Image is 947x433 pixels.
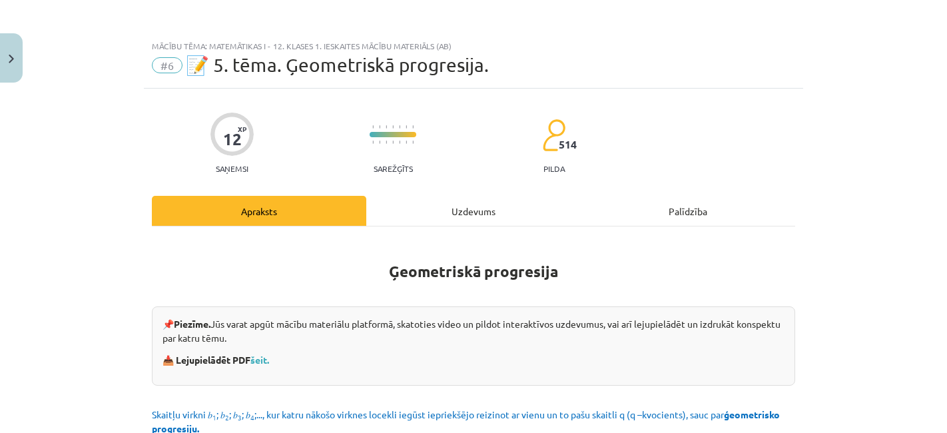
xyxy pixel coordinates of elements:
[581,196,795,226] div: Palīdzība
[392,141,394,144] img: icon-short-line-57e1e144782c952c97e751825c79c345078a6d821885a25fce030b3d8c18986b.svg
[379,141,380,144] img: icon-short-line-57e1e144782c952c97e751825c79c345078a6d821885a25fce030b3d8c18986b.svg
[9,55,14,63] img: icon-close-lesson-0947bae3869378f0d4975bcd49f059093ad1ed9edebbc8119c70593378902aed.svg
[210,164,254,173] p: Saņemsi
[389,262,558,281] b: Ģeometriskā progresija
[223,130,242,149] div: 12
[186,54,489,76] span: 📝 5. tēma. Ģeometriskā progresija.
[543,164,565,173] p: pilda
[412,141,414,144] img: icon-short-line-57e1e144782c952c97e751825c79c345078a6d821885a25fce030b3d8c18986b.svg
[162,317,785,345] p: 📌 Jūs varat apgūt mācību materiālu platformā, skatoties video un pildot interaktīvos uzdevumus, v...
[399,125,400,129] img: icon-short-line-57e1e144782c952c97e751825c79c345078a6d821885a25fce030b3d8c18986b.svg
[559,139,577,151] span: 514
[542,119,565,152] img: students-c634bb4e5e11cddfef0936a35e636f08e4e9abd3cc4e673bd6f9a4125e45ecb1.svg
[412,125,414,129] img: icon-short-line-57e1e144782c952c97e751825c79c345078a6d821885a25fce030b3d8c18986b.svg
[152,57,182,73] span: #6
[174,318,210,330] strong: Piezīme.
[250,354,269,366] a: šeit.
[386,125,387,129] img: icon-short-line-57e1e144782c952c97e751825c79c345078a6d821885a25fce030b3d8c18986b.svg
[212,412,216,422] sub: 1
[372,125,374,129] img: icon-short-line-57e1e144782c952c97e751825c79c345078a6d821885a25fce030b3d8c18986b.svg
[238,412,242,422] sub: 3
[366,196,581,226] div: Uzdevums
[372,141,374,144] img: icon-short-line-57e1e144782c952c97e751825c79c345078a6d821885a25fce030b3d8c18986b.svg
[162,354,271,366] strong: 📥 Lejupielādēt PDF
[406,141,407,144] img: icon-short-line-57e1e144782c952c97e751825c79c345078a6d821885a25fce030b3d8c18986b.svg
[374,164,413,173] p: Sarežģīts
[238,125,246,133] span: XP
[250,412,254,422] sub: 4
[379,125,380,129] img: icon-short-line-57e1e144782c952c97e751825c79c345078a6d821885a25fce030b3d8c18986b.svg
[152,196,366,226] div: Apraksts
[399,141,400,144] img: icon-short-line-57e1e144782c952c97e751825c79c345078a6d821885a25fce030b3d8c18986b.svg
[386,141,387,144] img: icon-short-line-57e1e144782c952c97e751825c79c345078a6d821885a25fce030b3d8c18986b.svg
[392,125,394,129] img: icon-short-line-57e1e144782c952c97e751825c79c345078a6d821885a25fce030b3d8c18986b.svg
[406,125,407,129] img: icon-short-line-57e1e144782c952c97e751825c79c345078a6d821885a25fce030b3d8c18986b.svg
[225,412,229,422] sub: 2
[152,41,795,51] div: Mācību tēma: Matemātikas i - 12. klases 1. ieskaites mācību materiāls (ab)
